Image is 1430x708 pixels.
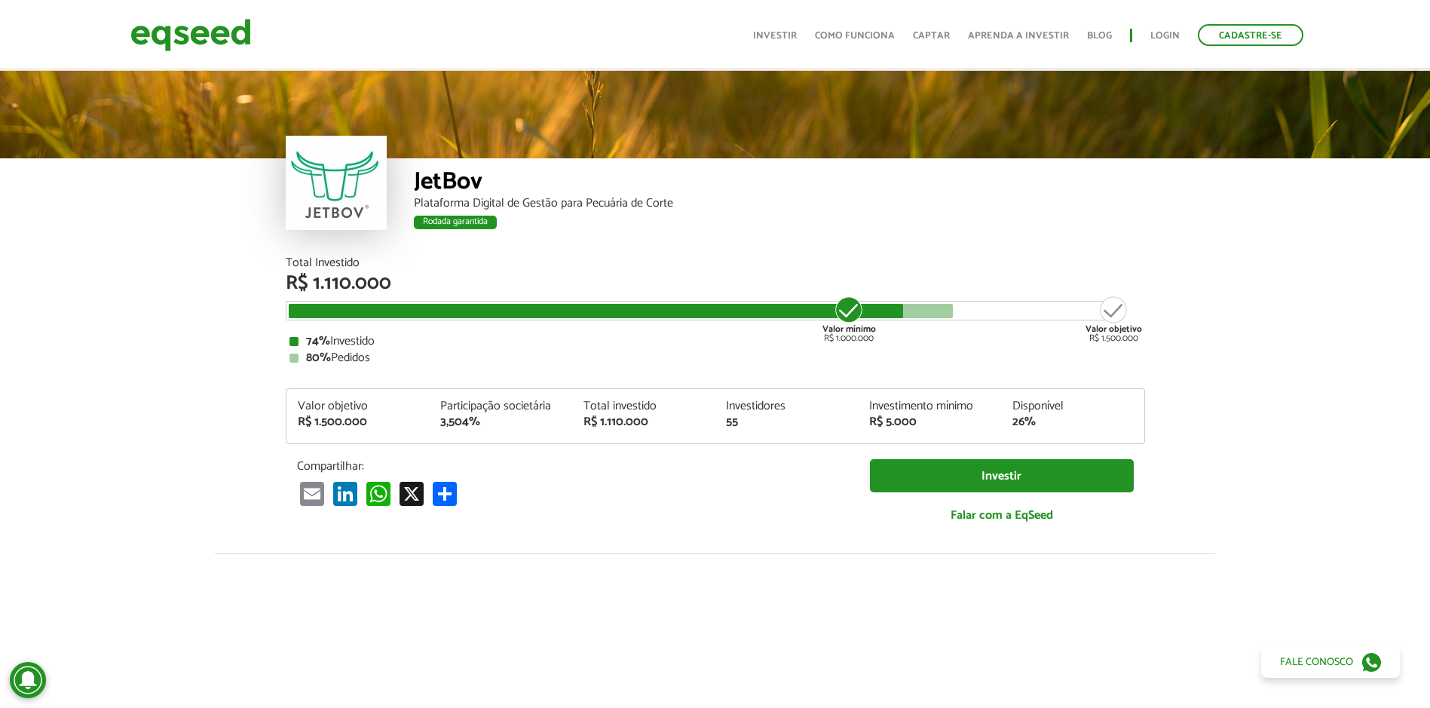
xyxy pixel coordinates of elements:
div: Plataforma Digital de Gestão para Pecuária de Corte [414,198,1145,210]
a: Como funciona [815,31,895,41]
div: Pedidos [289,352,1141,364]
a: WhatsApp [363,481,393,506]
div: Valor objetivo [298,400,418,412]
div: 26% [1012,416,1133,428]
div: R$ 1.110.000 [286,274,1145,293]
a: LinkedIn [330,481,360,506]
div: R$ 1.500.000 [1086,295,1142,343]
div: 55 [726,416,847,428]
strong: Valor objetivo [1086,322,1142,336]
div: R$ 1.000.000 [821,295,877,343]
div: R$ 5.000 [869,416,990,428]
div: JetBov [414,170,1145,198]
div: R$ 1.500.000 [298,416,418,428]
div: Total investido [583,400,704,412]
a: Captar [913,31,950,41]
a: Fale conosco [1261,646,1400,678]
img: EqSeed [130,15,251,55]
a: Compartilhar [430,481,460,506]
strong: 74% [306,331,330,351]
a: Login [1150,31,1180,41]
div: Investidores [726,400,847,412]
div: 3,504% [440,416,561,428]
div: Total Investido [286,257,1145,269]
div: R$ 1.110.000 [583,416,704,428]
a: Investir [753,31,797,41]
div: Investimento mínimo [869,400,990,412]
p: Compartilhar: [297,459,847,474]
a: Investir [870,459,1134,493]
strong: 80% [306,348,331,368]
a: Cadastre-se [1198,24,1303,46]
a: Aprenda a investir [968,31,1069,41]
a: Email [297,481,327,506]
div: Investido [289,336,1141,348]
a: X [397,481,427,506]
a: Falar com a EqSeed [870,500,1134,531]
strong: Valor mínimo [822,322,876,336]
div: Rodada garantida [414,216,497,229]
div: Participação societária [440,400,561,412]
a: Blog [1087,31,1112,41]
div: Disponível [1012,400,1133,412]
